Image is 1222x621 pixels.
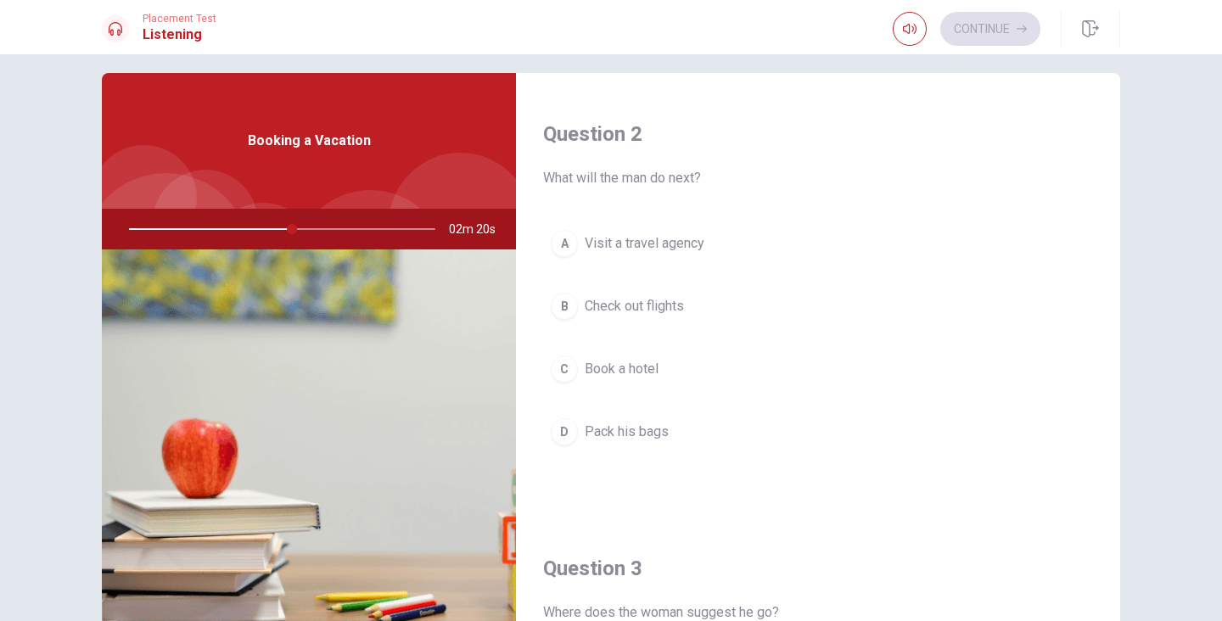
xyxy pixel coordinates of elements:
span: 02m 20s [449,209,509,249]
span: Visit a travel agency [585,233,704,254]
div: D [551,418,578,445]
h1: Listening [143,25,216,45]
button: DPack his bags [543,411,1093,453]
span: Placement Test [143,13,216,25]
span: Pack his bags [585,422,669,442]
button: CBook a hotel [543,348,1093,390]
button: BCheck out flights [543,285,1093,327]
div: A [551,230,578,257]
span: What will the man do next? [543,168,1093,188]
span: Book a hotel [585,359,659,379]
span: Check out flights [585,296,684,316]
div: B [551,293,578,320]
h4: Question 3 [543,555,1093,582]
h4: Question 2 [543,120,1093,148]
button: AVisit a travel agency [543,222,1093,265]
div: C [551,355,578,383]
span: Booking a Vacation [248,131,371,151]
